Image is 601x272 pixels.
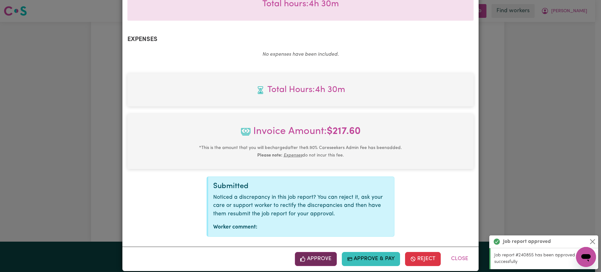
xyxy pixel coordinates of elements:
[257,153,282,158] b: Please note:
[284,153,302,158] u: Expenses
[576,247,596,267] iframe: Button to launch messaging window
[262,52,339,57] em: No expenses have been included.
[132,83,469,96] span: Total hours worked: 4 hours 30 minutes
[446,252,474,266] button: Close
[494,252,594,265] p: Job report #240855 has been approved successfully
[589,238,596,245] button: Close
[295,252,337,266] button: Approve
[132,124,469,144] span: Invoice Amount:
[127,36,474,43] h2: Expenses
[503,238,551,245] strong: Job report approved
[405,252,441,266] button: Reject
[327,126,361,136] b: $ 217.60
[199,146,402,158] small: This is the amount that you will be charged after the 9.90 % Careseekers Admin Fee has been added...
[213,182,249,190] span: Submitted
[213,193,389,218] p: Noticed a discrepancy in this job report? You can reject it, ask your care or support worker to r...
[342,252,400,266] button: Approve & Pay
[213,224,257,230] strong: Worker comment:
